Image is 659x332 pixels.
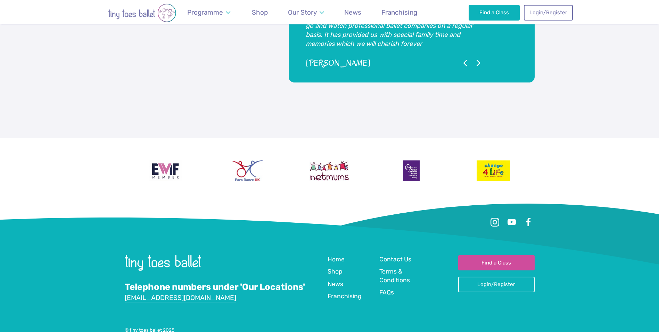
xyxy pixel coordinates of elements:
[285,4,327,21] a: Our Story
[232,160,262,181] img: Para Dance UK
[381,8,417,16] span: Franchising
[379,289,394,296] span: FAQs
[328,268,342,275] span: Shop
[472,57,485,70] button: Go to next testimonial
[328,255,345,264] a: Home
[458,277,535,292] a: Login/Register
[379,267,425,285] a: Terms & Conditions
[125,282,305,293] a: Telephone numbers under 'Our Locations'
[458,255,535,270] a: Find a Class
[489,216,501,229] a: Instagram
[378,4,421,21] a: Franchising
[184,4,234,21] a: Programme
[125,255,201,271] img: tiny toes ballet
[344,8,361,16] span: News
[379,255,411,264] a: Contact Us
[288,8,317,16] span: Our Story
[379,288,394,298] a: FAQs
[469,5,520,20] a: Find a Class
[328,293,362,300] span: Franchising
[149,160,182,181] img: Encouraging Women Into Franchising
[328,280,343,287] span: News
[87,3,198,22] img: tiny toes ballet
[524,5,572,20] a: Login/Register
[505,216,518,229] a: Youtube
[459,57,472,70] button: Go to previous testimonial
[249,4,271,21] a: Shop
[328,256,345,263] span: Home
[379,256,411,263] span: Contact Us
[328,267,342,277] a: Shop
[328,280,343,289] a: News
[187,8,223,16] span: Programme
[306,48,371,69] cite: [PERSON_NAME]
[341,4,365,21] a: News
[252,8,268,16] span: Shop
[379,268,410,284] span: Terms & Conditions
[125,294,236,302] a: [EMAIL_ADDRESS][DOMAIN_NAME]
[522,216,535,229] a: Facebook
[328,292,362,301] a: Franchising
